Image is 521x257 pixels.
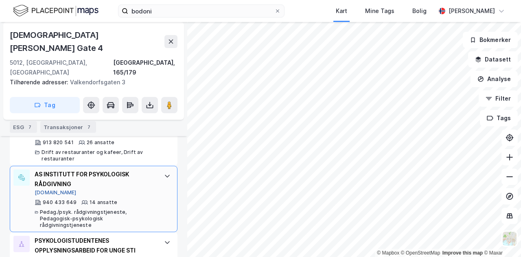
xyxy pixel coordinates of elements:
a: Improve this map [442,250,483,256]
div: Mine Tags [365,6,394,16]
img: logo.f888ab2527a4732fd821a326f86c7f29.svg [13,4,99,18]
button: Tags [480,110,518,126]
div: Drift av restauranter og kafeer, Drift av restauranter [42,149,156,162]
button: Datasett [468,51,518,68]
div: AS INSTITUTT FOR PSYKOLOGISK RÅDGIVNING [35,169,156,189]
div: 14 ansatte [90,199,117,206]
div: Valkendorfsgaten 3 [10,77,171,87]
div: Kontrollprogram for chat [480,218,521,257]
div: ESG [10,121,37,133]
div: 913 820 541 [43,139,74,146]
div: PSYKOLOGISTUDENTENES OPPLYSNINGSARBEID FOR UNGE STI [35,236,156,255]
div: [PERSON_NAME] [449,6,495,16]
div: 7 [26,123,34,131]
button: Analyse [471,71,518,87]
span: Tilhørende adresser: [10,79,70,86]
div: Transaksjoner [40,121,96,133]
a: Mapbox [377,250,399,256]
div: 26 ansatte [87,139,114,146]
div: Bolig [412,6,427,16]
div: [DEMOGRAPHIC_DATA][PERSON_NAME] Gate 4 [10,29,164,55]
button: Bokmerker [463,32,518,48]
div: [GEOGRAPHIC_DATA], 165/179 [113,58,177,77]
div: 940 433 649 [43,199,77,206]
button: [DOMAIN_NAME] [35,189,77,196]
div: 5012, [GEOGRAPHIC_DATA], [GEOGRAPHIC_DATA] [10,58,113,77]
iframe: Chat Widget [480,218,521,257]
div: Kart [336,6,347,16]
a: OpenStreetMap [401,250,440,256]
input: Søk på adresse, matrikkel, gårdeiere, leietakere eller personer [128,5,274,17]
div: Pedag./psyk. rådgivningstjeneste, Pedagogisk-psykologisk rådgivningstjeneste [40,209,156,228]
button: Filter [479,90,518,107]
div: 7 [85,123,93,131]
button: Tag [10,97,80,113]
